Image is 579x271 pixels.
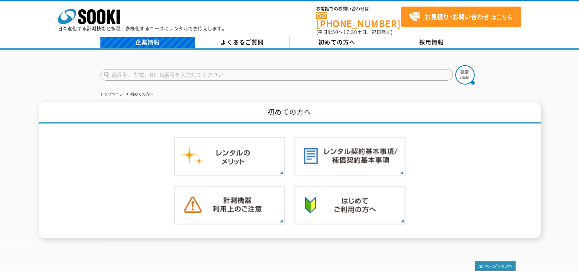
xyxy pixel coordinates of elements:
li: 初めての方へ [125,90,154,98]
a: [PHONE_NUMBER] [316,12,401,28]
img: レンタル契約基本事項／補償契約基本事項 [294,137,406,176]
a: 企業情報 [100,37,195,48]
span: 初めての方へ [318,38,355,46]
strong: お見積り･お問い合わせ [424,12,489,21]
span: (平日 ～ 土日、祝日除く) [316,29,393,36]
img: レンタルのメリット [174,137,285,176]
span: はこちら [409,11,513,23]
span: お電話でのお問い合わせは [316,7,401,11]
span: 8:50 [328,29,339,36]
a: よくあるご質問 [195,37,290,48]
img: btn_search.png [455,65,475,85]
input: 商品名、型式、NETIS番号を入力してください [100,69,453,81]
img: 初めての方へ [294,186,406,225]
span: 17:30 [343,29,357,36]
p: 日々進化する計測技術と多種・多様化するニーズにレンタルでお応えします。 [58,26,227,31]
h1: 初めての方へ [39,102,541,124]
a: トップページ [100,92,124,96]
a: お見積り･お問い合わせはこちら [401,7,521,27]
img: 計測機器ご利用上のご注意 [174,186,285,225]
a: 初めての方へ [290,37,384,48]
a: 採用情報 [384,37,479,48]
